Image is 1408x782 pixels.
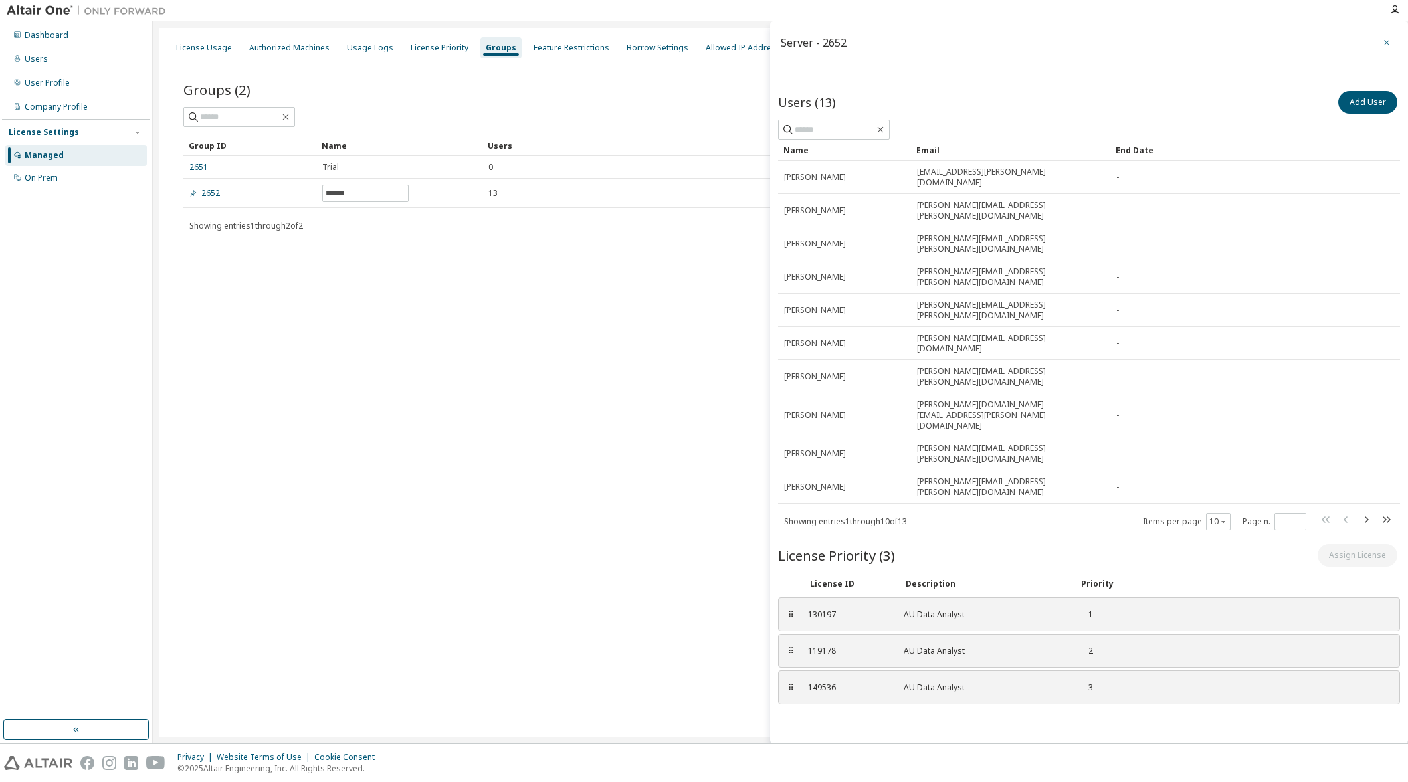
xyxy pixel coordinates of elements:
div: Authorized Machines [249,43,330,53]
span: Users (13) [778,94,835,110]
div: On Prem [25,173,58,183]
div: AU Data Analyst [904,609,1063,620]
div: License ID [810,579,890,589]
span: [PERSON_NAME] [784,338,846,349]
div: Server - 2652 [781,37,847,48]
div: Borrow Settings [627,43,688,53]
div: 119178 [808,646,888,656]
div: ⠿ [787,609,795,620]
div: Cookie Consent [314,752,383,763]
span: - [1116,371,1119,382]
div: Groups [486,43,516,53]
span: - [1116,448,1119,459]
div: AU Data Analyst [904,682,1063,693]
div: User Profile [25,78,70,88]
div: ⠿ [787,646,795,656]
span: [PERSON_NAME] [784,371,846,382]
div: 1 [1079,609,1093,620]
span: [PERSON_NAME] [784,448,846,459]
div: Feature Restrictions [534,43,609,53]
span: Items per page [1143,513,1231,530]
div: License Priority [411,43,468,53]
img: instagram.svg [102,756,116,770]
span: 0 [488,162,493,173]
div: ⠿ [787,682,795,693]
button: Assign License [1318,544,1397,567]
a: 2651 [189,162,208,173]
span: - [1116,172,1119,183]
div: 2 [1079,646,1093,656]
span: [PERSON_NAME] [784,410,846,421]
div: Description [906,579,1065,589]
span: [PERSON_NAME][EMAIL_ADDRESS][PERSON_NAME][DOMAIN_NAME] [917,443,1104,464]
span: [PERSON_NAME] [784,482,846,492]
span: - [1116,205,1119,216]
div: 130197 [808,609,888,620]
div: Allowed IP Addresses [706,43,790,53]
div: Website Terms of Use [217,752,314,763]
span: [PERSON_NAME] [784,205,846,216]
img: linkedin.svg [124,756,138,770]
div: License Settings [9,127,79,138]
span: [PERSON_NAME][EMAIL_ADDRESS][PERSON_NAME][DOMAIN_NAME] [917,300,1104,321]
p: © 2025 Altair Engineering, Inc. All Rights Reserved. [177,763,383,774]
div: Priority [1081,579,1114,589]
span: Showing entries 1 through 2 of 2 [189,220,303,231]
span: [PERSON_NAME][EMAIL_ADDRESS][PERSON_NAME][DOMAIN_NAME] [917,476,1104,498]
span: 13 [488,188,498,199]
button: 10 [1209,516,1227,527]
span: Showing entries 1 through 10 of 13 [784,516,907,527]
span: [PERSON_NAME][EMAIL_ADDRESS][PERSON_NAME][DOMAIN_NAME] [917,233,1104,254]
span: Trial [322,162,339,173]
div: License Usage [176,43,232,53]
span: - [1116,338,1119,349]
div: Users [488,135,1340,156]
span: [EMAIL_ADDRESS][PERSON_NAME][DOMAIN_NAME] [917,167,1104,188]
img: youtube.svg [146,756,165,770]
span: - [1116,239,1119,249]
div: Dashboard [25,30,68,41]
div: AU Data Analyst [904,646,1063,656]
a: 2652 [189,188,220,199]
span: [PERSON_NAME][DOMAIN_NAME][EMAIL_ADDRESS][PERSON_NAME][DOMAIN_NAME] [917,399,1104,431]
span: Page n. [1243,513,1306,530]
span: [PERSON_NAME][EMAIL_ADDRESS][DOMAIN_NAME] [917,333,1104,354]
span: - [1116,482,1119,492]
span: [PERSON_NAME] [784,272,846,282]
img: facebook.svg [80,756,94,770]
span: Groups (2) [183,80,251,99]
div: Users [25,54,48,64]
div: Managed [25,150,64,161]
span: [PERSON_NAME] [784,239,846,249]
span: [PERSON_NAME] [784,305,846,316]
span: [PERSON_NAME] [784,172,846,183]
div: Name [322,135,477,156]
span: - [1116,410,1119,421]
span: [PERSON_NAME][EMAIL_ADDRESS][PERSON_NAME][DOMAIN_NAME] [917,266,1104,288]
span: - [1116,305,1119,316]
img: altair_logo.svg [4,756,72,770]
span: - [1116,272,1119,282]
div: Email [916,140,1105,161]
div: Company Profile [25,102,88,112]
div: End Date [1116,140,1363,161]
div: Group ID [189,135,311,156]
button: Add User [1338,91,1397,114]
img: Altair One [7,4,173,17]
div: Privacy [177,752,217,763]
div: Usage Logs [347,43,393,53]
span: [PERSON_NAME][EMAIL_ADDRESS][PERSON_NAME][DOMAIN_NAME] [917,366,1104,387]
div: Name [783,140,906,161]
div: 3 [1079,682,1093,693]
span: License Priority (3) [778,546,895,565]
div: 149536 [808,682,888,693]
span: [PERSON_NAME][EMAIL_ADDRESS][PERSON_NAME][DOMAIN_NAME] [917,200,1104,221]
